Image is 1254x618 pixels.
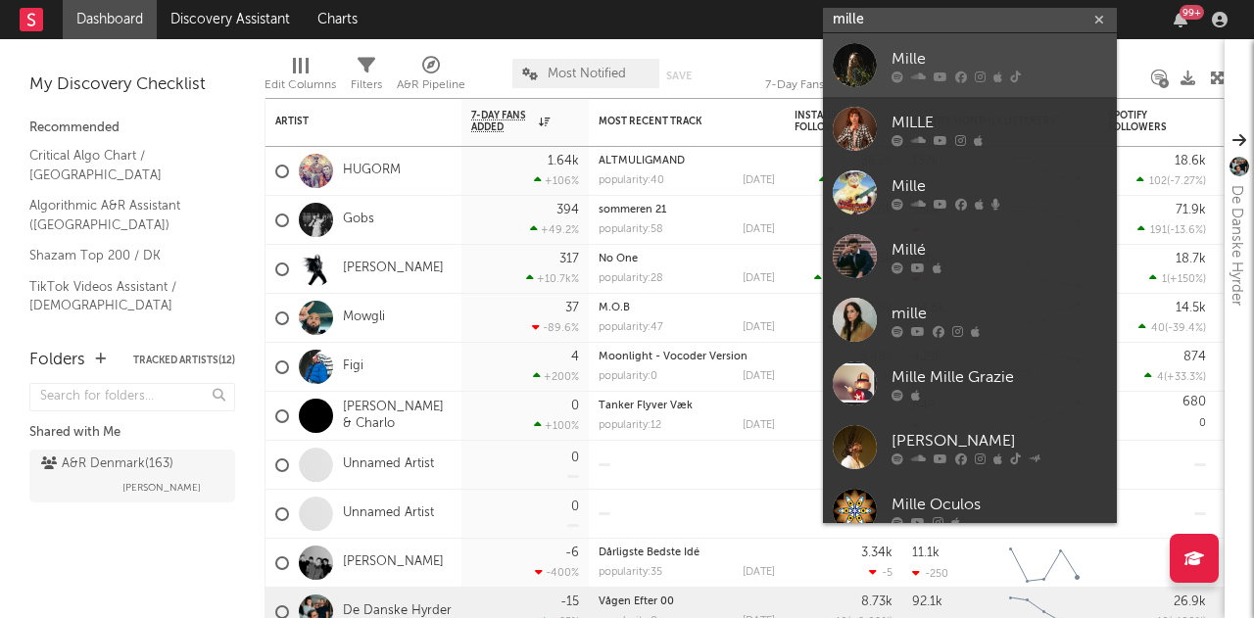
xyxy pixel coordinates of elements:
div: +49.2 % [530,223,579,236]
div: My Discovery Checklist [29,73,235,97]
div: [DATE] [743,567,775,578]
div: [DATE] [743,322,775,333]
div: 0 [1108,539,1206,587]
svg: Chart title [1000,539,1088,588]
a: Mille [823,161,1117,224]
div: -250 [912,567,948,580]
div: [DATE] [743,371,775,382]
span: -39.4 % [1168,323,1203,334]
div: Spotify Followers [1108,110,1177,133]
div: 14.5k [1176,302,1206,314]
div: 7-Day Fans Added (7-Day Fans Added) [765,49,912,106]
div: A&R Pipeline [397,49,465,106]
div: 317 [559,253,579,265]
span: 191 [1150,225,1167,236]
span: -7.27 % [1170,176,1203,187]
span: 4 [1157,372,1164,383]
div: 0 [571,500,579,513]
a: Mowgli [343,309,385,326]
div: [DATE] [743,175,775,186]
div: popularity: 0 [599,371,657,382]
div: Tanker Flyver Væk [599,401,775,411]
div: -6 [565,547,579,559]
div: 18.6k [1175,155,1206,167]
div: 0 [571,400,579,412]
div: Millé [892,238,1107,261]
div: 0 [571,452,579,464]
a: [PERSON_NAME] [343,554,444,571]
input: Search for artists [823,8,1117,32]
button: 99+ [1174,12,1187,27]
div: No One [599,254,775,264]
div: 874 [1183,351,1206,363]
div: +200 % [533,370,579,383]
div: ( ) [819,174,892,187]
span: 102 [1149,176,1167,187]
div: Filters [351,73,382,97]
div: 394 [556,204,579,216]
a: Gobs [343,212,374,228]
div: M.O.B [599,303,775,313]
div: 3.34k [861,547,892,559]
div: 26.9k [1174,595,1206,608]
a: HUGORM [343,163,401,179]
a: Dårligste Bedste Idé [599,547,699,558]
button: Tracked Artists(12) [133,356,235,365]
span: Most Notified [548,68,626,80]
div: Mille Oculos [892,493,1107,516]
div: MILLE [892,111,1107,134]
div: +106 % [534,174,579,187]
a: A&R Denmark(163)[PERSON_NAME] [29,450,235,502]
span: +33.3 % [1167,372,1203,383]
a: Moonlight - Vocoder Version [599,352,748,362]
div: Edit Columns [265,49,336,106]
span: +150 % [1170,274,1203,285]
span: 1 [1162,274,1167,285]
div: Mille [892,174,1107,198]
div: 4 [571,351,579,363]
a: mille [823,288,1117,352]
a: Mille Oculos [823,479,1117,543]
div: 8.73k [861,595,892,608]
div: 18.7k [1176,253,1206,265]
div: 680 [1182,396,1206,408]
span: [PERSON_NAME] [122,476,201,499]
a: [PERSON_NAME] [823,415,1117,479]
div: popularity: 40 [599,175,664,186]
a: Unnamed Artist [343,505,434,522]
div: Dårligste Bedste Idé [599,547,775,558]
div: popularity: 12 [599,420,661,431]
div: 7-Day Fans Added (7-Day Fans Added) [765,73,912,97]
div: mille [892,302,1107,325]
div: Shared with Me [29,421,235,445]
div: [DATE] [743,224,775,235]
div: Recommended [29,117,235,140]
a: Figi [343,358,363,375]
div: 99 + [1180,5,1204,20]
div: Mille Mille Grazie [892,365,1107,389]
div: popularity: 58 [599,224,663,235]
a: No One [599,254,638,264]
a: Mille [823,33,1117,97]
div: ( ) [1136,174,1206,187]
div: popularity: 47 [599,322,663,333]
div: 92.1k [912,595,942,608]
div: Filters [351,49,382,106]
div: -400 % [535,566,579,579]
a: MILLE [823,97,1117,161]
a: TikTok Videos Assistant / [DEMOGRAPHIC_DATA] [29,276,216,316]
div: Mille [892,47,1107,71]
a: [PERSON_NAME] & Charlo [343,400,452,433]
div: [PERSON_NAME] [892,429,1107,452]
span: 40 [1151,323,1165,334]
span: -13.6 % [1170,225,1203,236]
a: Millé [823,224,1117,288]
div: Moonlight - Vocoder Version [599,352,775,362]
div: Edit Columns [265,73,336,97]
div: Artist [275,116,422,127]
span: 7-Day Fans Added [471,110,534,133]
div: 1.64k [548,155,579,167]
div: A&R Pipeline [397,73,465,97]
div: 71.9k [1176,204,1206,216]
div: Most Recent Track [599,116,746,127]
